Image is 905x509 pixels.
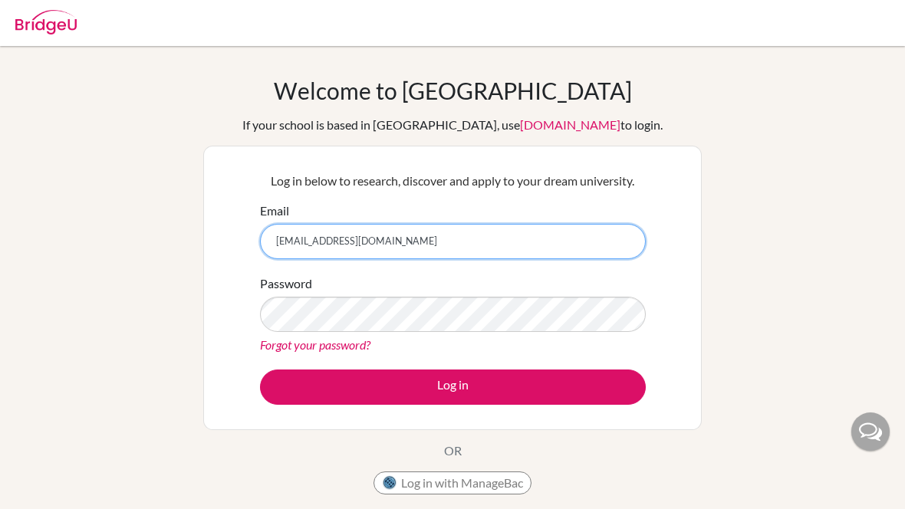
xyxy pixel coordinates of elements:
a: Forgot your password? [260,337,370,352]
label: Password [260,274,312,293]
h1: Welcome to [GEOGRAPHIC_DATA] [274,77,632,104]
button: Log in with ManageBac [374,471,531,494]
label: Email [260,202,289,220]
a: [DOMAIN_NAME] [520,117,620,132]
p: OR [444,442,462,460]
button: Log in [260,369,646,405]
img: Bridge-U [15,10,77,34]
p: Log in below to research, discover and apply to your dream university. [260,172,646,190]
div: If your school is based in [GEOGRAPHIC_DATA], use to login. [242,116,663,134]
